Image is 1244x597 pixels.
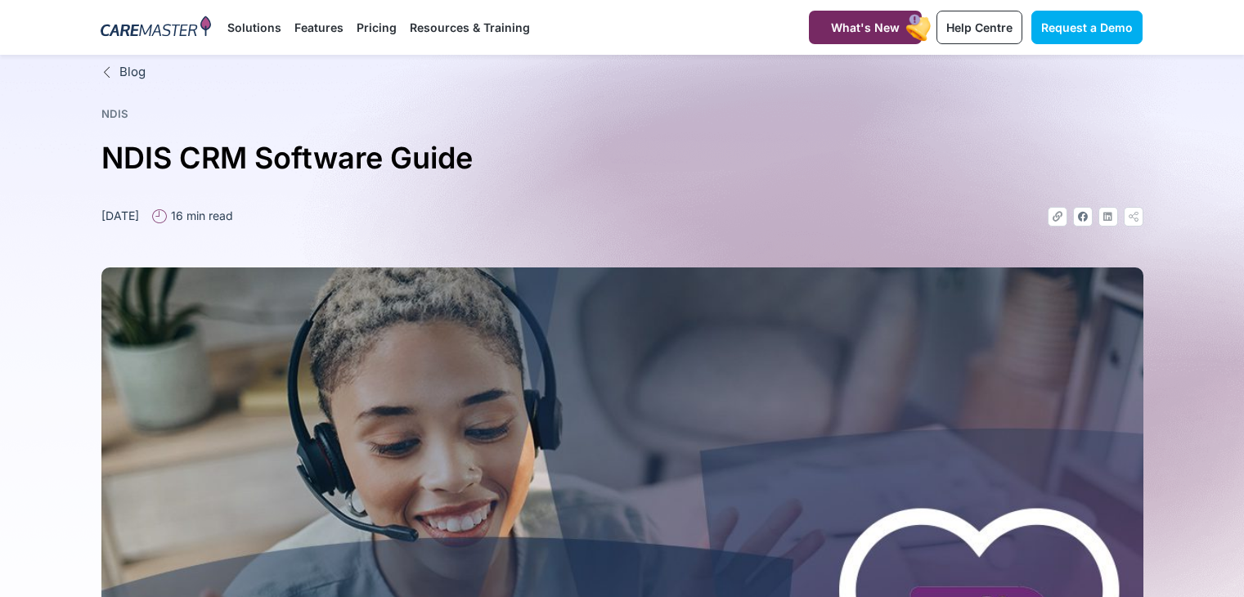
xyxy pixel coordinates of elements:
span: Request a Demo [1041,20,1133,34]
span: What's New [831,20,900,34]
a: NDIS [101,107,128,120]
span: Help Centre [946,20,1013,34]
time: [DATE] [101,209,139,222]
a: What's New [809,11,922,44]
img: CareMaster Logo [101,16,211,40]
a: Blog [101,63,1143,82]
h1: NDIS CRM Software Guide [101,134,1143,182]
span: Blog [115,63,146,82]
span: 16 min read [167,207,233,224]
a: Help Centre [936,11,1022,44]
a: Request a Demo [1031,11,1143,44]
